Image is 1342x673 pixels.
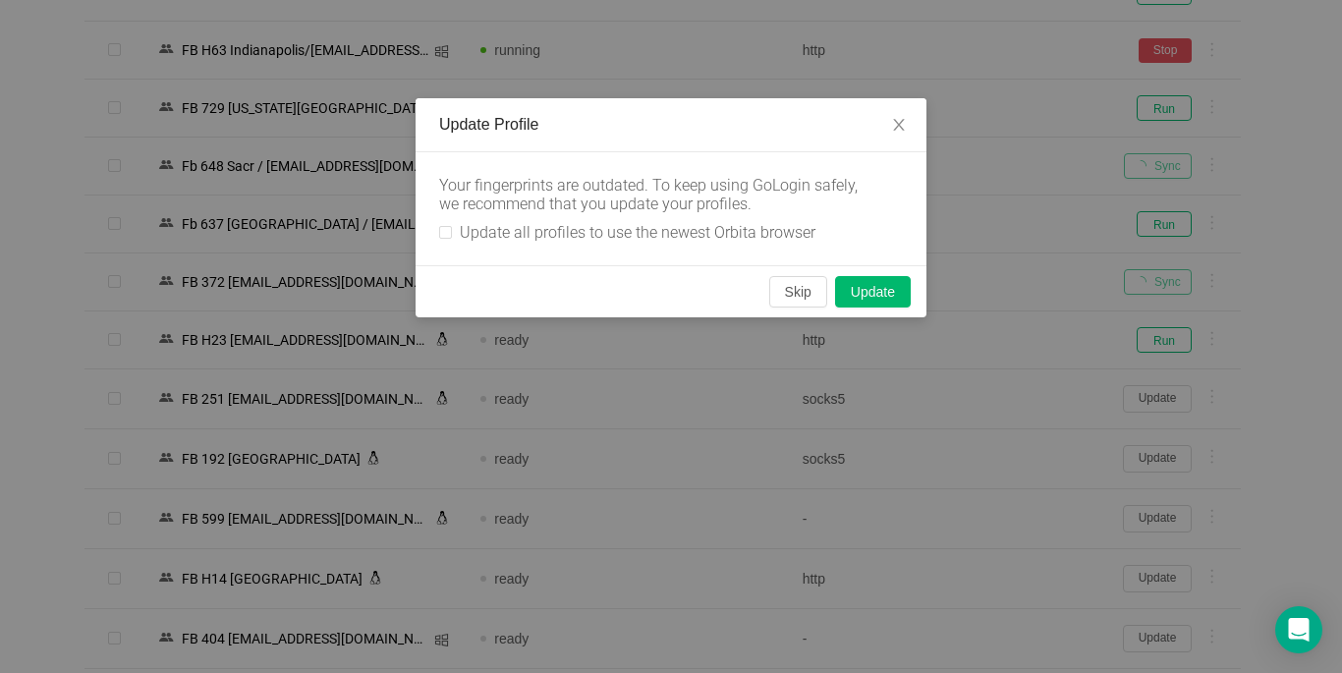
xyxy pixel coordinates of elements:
[439,176,871,213] div: Your fingerprints are outdated. To keep using GoLogin safely, we recommend that you update your p...
[871,98,926,153] button: Close
[769,276,827,308] button: Skip
[835,276,911,308] button: Update
[891,117,907,133] i: icon: close
[1275,606,1322,653] div: Open Intercom Messenger
[439,114,903,136] div: Update Profile
[452,223,823,242] span: Update all profiles to use the newest Orbita browser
